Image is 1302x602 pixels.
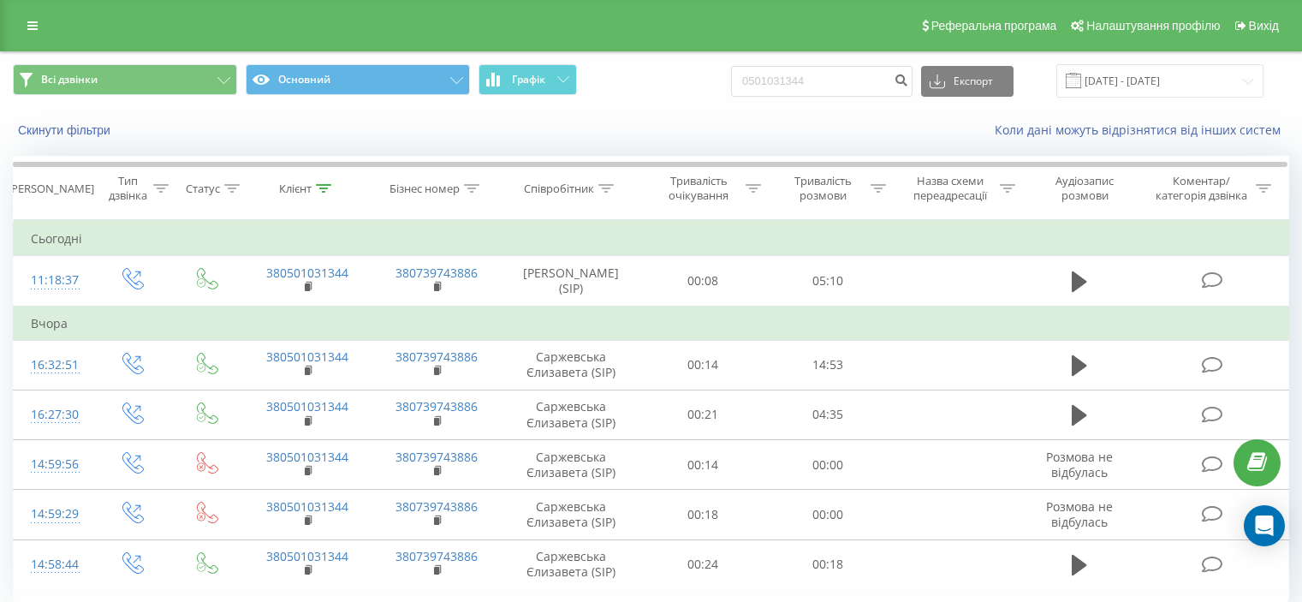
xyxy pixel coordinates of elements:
[395,548,478,564] a: 380739743886
[1035,174,1135,203] div: Аудіозапис розмови
[1046,449,1113,480] span: Розмова не відбулась
[641,390,765,439] td: 00:21
[395,449,478,465] a: 380739743886
[266,398,348,414] a: 380501031344
[995,122,1289,138] a: Коли дані можуть відрізнятися вiд інших систем
[1244,505,1285,546] div: Open Intercom Messenger
[266,349,348,365] a: 380501031344
[524,182,594,196] div: Співробітник
[731,66,913,97] input: Пошук за номером
[14,222,1289,256] td: Сьогодні
[479,64,577,95] button: Графік
[14,307,1289,341] td: Вчора
[641,539,765,589] td: 00:24
[502,490,641,539] td: Саржевська Єлизавета (SIP)
[765,490,889,539] td: 00:00
[31,264,76,297] div: 11:18:37
[1151,174,1251,203] div: Коментар/категорія дзвінка
[13,122,119,138] button: Скинути фільтри
[31,398,76,432] div: 16:27:30
[186,182,220,196] div: Статус
[108,174,148,203] div: Тип дзвінка
[641,440,765,490] td: 00:14
[502,340,641,390] td: Саржевська Єлизавета (SIP)
[389,182,460,196] div: Бізнес номер
[395,498,478,515] a: 380739743886
[279,182,312,196] div: Клієнт
[765,390,889,439] td: 04:35
[1249,19,1279,33] span: Вихід
[921,66,1014,97] button: Експорт
[765,256,889,307] td: 05:10
[1086,19,1220,33] span: Налаштування профілю
[502,390,641,439] td: Саржевська Єлизавета (SIP)
[502,440,641,490] td: Саржевська Єлизавета (SIP)
[395,265,478,281] a: 380739743886
[246,64,470,95] button: Основний
[395,349,478,365] a: 380739743886
[502,539,641,589] td: Саржевська Єлизавета (SIP)
[266,449,348,465] a: 380501031344
[31,498,76,531] div: 14:59:29
[765,340,889,390] td: 14:53
[641,256,765,307] td: 00:08
[31,448,76,481] div: 14:59:56
[641,340,765,390] td: 00:14
[512,74,545,86] span: Графік
[931,19,1057,33] span: Реферальна програма
[31,349,76,382] div: 16:32:51
[395,398,478,414] a: 380739743886
[13,64,237,95] button: Всі дзвінки
[41,73,98,86] span: Всі дзвінки
[657,174,742,203] div: Тривалість очікування
[765,539,889,589] td: 00:18
[502,256,641,307] td: [PERSON_NAME] (SIP)
[266,548,348,564] a: 380501031344
[31,548,76,581] div: 14:58:44
[1046,498,1113,530] span: Розмова не відбулась
[906,174,996,203] div: Назва схеми переадресації
[8,182,94,196] div: [PERSON_NAME]
[781,174,866,203] div: Тривалість розмови
[266,265,348,281] a: 380501031344
[765,440,889,490] td: 00:00
[641,490,765,539] td: 00:18
[266,498,348,515] a: 380501031344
